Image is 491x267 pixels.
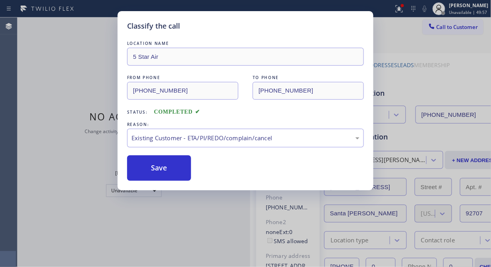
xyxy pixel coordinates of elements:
[127,82,238,100] input: From phone
[127,21,180,31] h5: Classify the call
[131,133,360,143] div: Existing Customer - ETA/PI/REDO/complain/cancel
[127,109,148,115] span: Status:
[127,155,191,181] button: Save
[154,109,200,115] span: COMPLETED
[253,82,364,100] input: To phone
[127,74,238,82] div: FROM PHONE
[127,39,364,48] div: LOCATION NAME
[127,120,364,129] div: REASON:
[253,74,364,82] div: TO PHONE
